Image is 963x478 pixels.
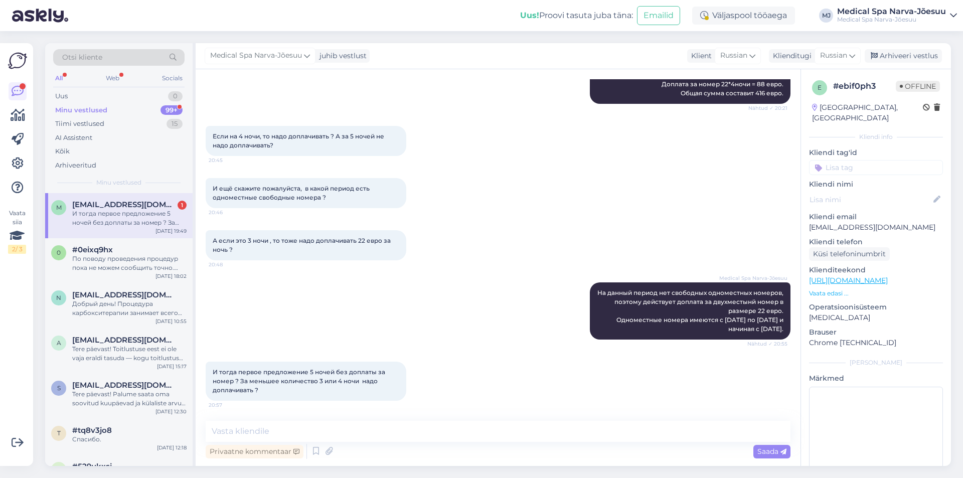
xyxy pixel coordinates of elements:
p: Kliendi tag'id [809,147,943,158]
span: Minu vestlused [96,178,141,187]
input: Lisa nimi [810,194,931,205]
span: 20:48 [209,261,246,268]
div: [DATE] 12:30 [155,408,187,415]
div: # ebif0ph3 [833,80,896,92]
img: Askly Logo [8,51,27,70]
span: А если это 3 ночи , то тоже надо доплачивать 22 евро за ночь ? [213,237,392,253]
span: a [57,339,61,347]
p: Klienditeekond [809,265,943,275]
span: Medical Spa Narva-Jõesuu [210,50,302,61]
div: Vaata siia [8,209,26,254]
span: 20:57 [209,401,246,409]
span: 20:46 [209,209,246,216]
span: Nähtud ✓ 20:21 [748,104,787,112]
span: natalja-filippova@bk.ru [72,290,177,299]
span: e [818,84,822,91]
div: Tiimi vestlused [55,119,104,129]
div: [DATE] 12:18 [157,444,187,451]
div: Medical Spa Narva-Jõesuu [837,8,946,16]
div: Medical Spa Narva-Jõesuu [837,16,946,24]
div: Proovi tasuta juba täna: [520,10,633,22]
div: 99+ [160,105,183,115]
p: Kliendi email [809,212,943,222]
div: [PERSON_NAME] [809,358,943,367]
button: Emailid [637,6,680,25]
div: 2 / 3 [8,245,26,254]
p: Kliendi nimi [809,179,943,190]
div: Arhiveeri vestlus [865,49,942,63]
div: Kliendi info [809,132,943,141]
div: Спасибо. [72,435,187,444]
p: [EMAIL_ADDRESS][DOMAIN_NAME] [809,222,943,233]
span: #0eixq9hx [72,245,113,254]
span: 5 [57,465,61,473]
span: Offline [896,81,940,92]
span: s [57,384,61,392]
span: airimyrk@gmail.com [72,336,177,345]
p: Chrome [TECHNICAL_ID] [809,338,943,348]
span: Russian [820,50,847,61]
div: [DATE] 15:17 [157,363,187,370]
p: Kliendi telefon [809,237,943,247]
div: Klient [687,51,712,61]
div: По поводу проведения процедур пока не можем сообщить точно. Возможно, в период праздничных дней г... [72,254,187,272]
p: Operatsioonisüsteem [809,302,943,312]
span: И тогда первое предложение 5 ночей без доплаты за номер ? За меньшее количество 3 или 4 ночи надо... [213,368,387,394]
span: На данный период нет свободных одноместных номеров, поэтому действует доплата за двухместынй номе... [597,289,785,333]
a: Medical Spa Narva-JõesuuMedical Spa Narva-Jõesuu [837,8,957,24]
p: Vaata edasi ... [809,289,943,298]
div: Uus [55,91,68,101]
span: Saada [757,447,786,456]
span: Medical Spa Narva-Jõesuu [719,274,787,282]
div: 1 [178,201,187,210]
span: m [56,204,62,211]
input: Lisa tag [809,160,943,175]
div: Web [104,72,121,85]
div: Kõik [55,146,70,156]
div: [DATE] 19:49 [155,227,187,235]
div: И тогда первое предложение 5 ночей без доплаты за номер ? За меньшее количество 3 или 4 ночи надо... [72,209,187,227]
div: AI Assistent [55,133,92,143]
div: Küsi telefoninumbrit [809,247,890,261]
span: marina.001@mail.ru [72,200,177,209]
div: Tere päevast! Toitlustuse eest ei ole vaja eraldi tasuda — kogu toitlustus on juba retriidi hinna... [72,345,187,363]
span: #529ukxsj [72,462,112,471]
div: 15 [167,119,183,129]
span: sabsuke@hotmail.com [72,381,177,390]
div: [GEOGRAPHIC_DATA], [GEOGRAPHIC_DATA] [812,102,923,123]
div: Добрый день! Процедура карбокситерапии занимает всего около 10 минут. [72,299,187,317]
span: Otsi kliente [62,52,102,63]
div: Arhiveeritud [55,161,96,171]
span: 0 [57,249,61,256]
p: Märkmed [809,373,943,384]
div: Klienditugi [769,51,812,61]
div: 0 [168,91,183,101]
span: t [57,429,61,437]
div: [DATE] 18:02 [155,272,187,280]
div: Väljaspool tööaega [692,7,795,25]
div: All [53,72,65,85]
div: Minu vestlused [55,105,107,115]
span: Если на 4 ночи, то надо доплачивать ? А за 5 ночей не надо доплачивать? [213,132,386,149]
span: 20:45 [209,156,246,164]
div: Privaatne kommentaar [206,445,303,458]
span: n [56,294,61,301]
b: Uus! [520,11,539,20]
div: juhib vestlust [315,51,367,61]
span: Russian [720,50,747,61]
p: [MEDICAL_DATA] [809,312,943,323]
div: MJ [819,9,833,23]
p: Brauser [809,327,943,338]
div: Tere päevast! Palume saata oma soovitud kuupäevad ja külaliste arvu e-posti aadressile [EMAIL_ADD... [72,390,187,408]
span: #tq8v3jo8 [72,426,112,435]
span: И ещё скажите пожалуйста, в какой период есть одноместные свободные номера ? [213,185,371,201]
span: Nähtud ✓ 20:55 [747,340,787,348]
a: [URL][DOMAIN_NAME] [809,276,888,285]
div: [DATE] 10:55 [155,317,187,325]
div: Socials [160,72,185,85]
